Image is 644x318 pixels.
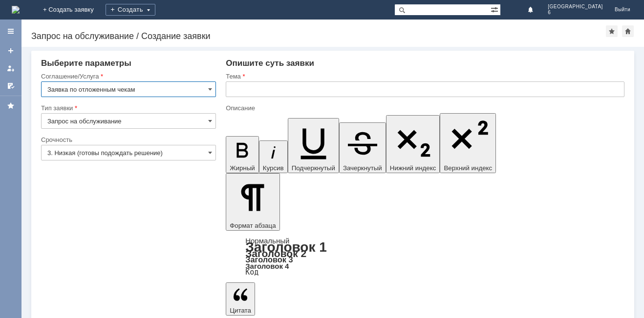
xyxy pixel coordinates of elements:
[606,25,618,37] div: Добавить в избранное
[548,4,603,10] span: [GEOGRAPHIC_DATA]
[3,60,19,76] a: Мои заявки
[31,31,606,41] div: Запрос на обслуживание / Создание заявки
[245,268,258,277] a: Код
[41,73,214,79] div: Соглашение/Услуга
[226,105,623,111] div: Описание
[245,237,289,245] a: Нормальный
[245,239,327,255] a: Заголовок 1
[390,164,436,172] span: Нижний индекс
[226,238,624,276] div: Формат абзаца
[41,105,214,111] div: Тип заявки
[41,59,131,68] span: Выберите параметры
[386,115,440,173] button: Нижний индекс
[245,262,289,270] a: Заголовок 4
[3,43,19,59] a: Создать заявку
[339,122,386,173] button: Зачеркнутый
[343,164,382,172] span: Зачеркнутый
[12,6,20,14] a: Перейти на домашнюю страницу
[226,59,314,68] span: Опишите суть заявки
[444,164,492,172] span: Верхний индекс
[288,118,339,173] button: Подчеркнутый
[230,164,255,172] span: Жирный
[226,136,259,173] button: Жирный
[245,255,293,264] a: Заголовок 3
[12,6,20,14] img: logo
[226,73,623,79] div: Тема
[245,248,306,259] a: Заголовок 2
[226,282,255,316] button: Цитата
[230,307,251,314] span: Цитата
[230,222,276,229] span: Формат абзаца
[259,140,288,173] button: Курсив
[3,78,19,94] a: Мои согласования
[622,25,634,37] div: Сделать домашней страницей
[106,4,155,16] div: Создать
[263,164,284,172] span: Курсив
[41,137,214,143] div: Срочность
[491,4,500,14] span: Расширенный поиск
[440,113,496,173] button: Верхний индекс
[548,10,603,16] span: 6
[226,173,279,231] button: Формат абзаца
[292,164,335,172] span: Подчеркнутый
